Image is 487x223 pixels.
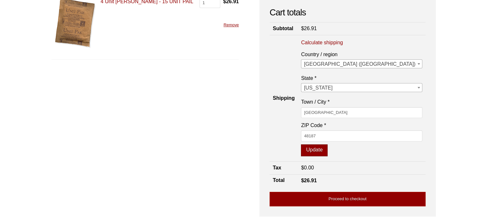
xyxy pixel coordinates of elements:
[270,7,426,18] h2: Cart totals
[301,144,328,157] button: Update
[301,59,422,68] span: United States (US)
[301,165,314,170] bdi: 0.00
[301,178,304,183] span: $
[301,60,422,69] span: United States (US)
[301,178,317,183] bdi: 26.91
[301,165,304,170] span: $
[270,162,298,174] th: Tax
[301,26,317,31] bdi: 26.91
[301,50,422,59] label: Country / region
[301,39,343,46] a: Calculate shipping
[270,35,298,162] th: Shipping
[301,83,422,92] span: Michigan
[301,74,422,82] label: State
[301,121,422,130] label: ZIP Code
[270,192,426,206] a: Proceed to checkout
[270,22,298,35] th: Subtotal
[301,98,422,106] label: Town / City
[301,26,304,31] span: $
[223,22,239,27] a: Remove this item
[270,174,298,187] th: Total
